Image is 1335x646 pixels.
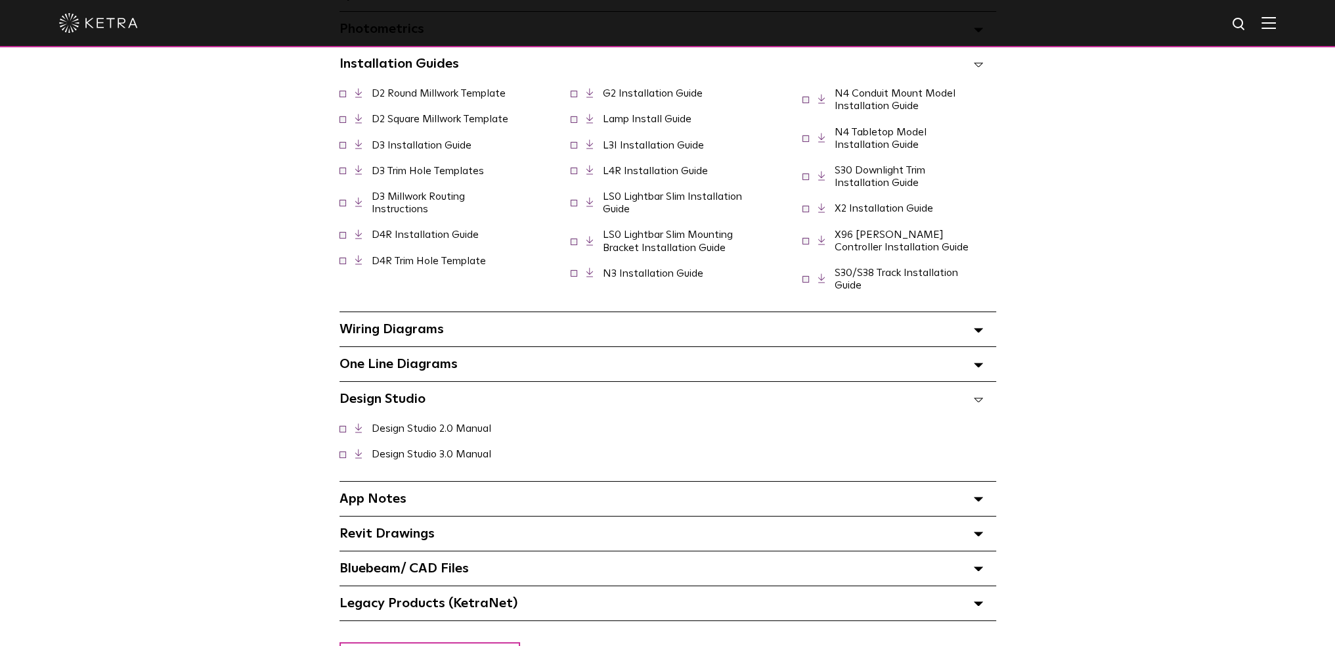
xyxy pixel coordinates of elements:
[835,88,955,111] a: N4 Conduit Mount Model Installation Guide
[339,57,459,70] span: Installation Guides
[603,191,742,214] a: LS0 Lightbar Slim Installation Guide
[372,423,491,434] a: Design Studio 2.0 Manual
[603,268,703,279] a: N3 Installation Guide
[372,166,484,176] a: D3 Trim Hole Templates
[835,267,958,290] a: S30/S38 Track Installation Guide
[372,140,471,150] a: D3 Installation Guide
[603,140,704,150] a: L3I Installation Guide
[603,166,708,176] a: L4R Installation Guide
[339,358,458,371] span: One Line Diagrams
[372,88,506,99] a: D2 Round Millwork Template
[372,191,465,214] a: D3 Millwork Routing Instructions
[339,562,469,575] span: Bluebeam/ CAD Files
[835,127,927,150] a: N4 Tabletop Model Installation Guide
[835,203,933,214] a: X2 Installation Guide
[372,449,491,459] a: Design Studio 3.0 Manual
[372,229,479,240] a: D4R Installation Guide
[835,229,969,252] a: X96 [PERSON_NAME] Controller Installation Guide
[339,492,406,505] span: App Notes
[339,323,444,336] span: Wiring Diagrams
[59,13,138,33] img: ketra-logo-2019-white
[603,229,733,252] a: LS0 Lightbar Slim Mounting Bracket Installation Guide
[1231,16,1248,33] img: search icon
[339,392,426,405] span: Design Studio
[372,114,508,124] a: D2 Square Millwork Template
[835,165,925,188] a: S30 Downlight Trim Installation Guide
[339,527,435,540] span: Revit Drawings
[603,114,691,124] a: Lamp Install Guide
[372,256,486,266] a: D4R Trim Hole Template
[1261,16,1276,29] img: Hamburger%20Nav.svg
[603,88,703,99] a: G2 Installation Guide
[339,597,517,610] span: Legacy Products (KetraNet)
